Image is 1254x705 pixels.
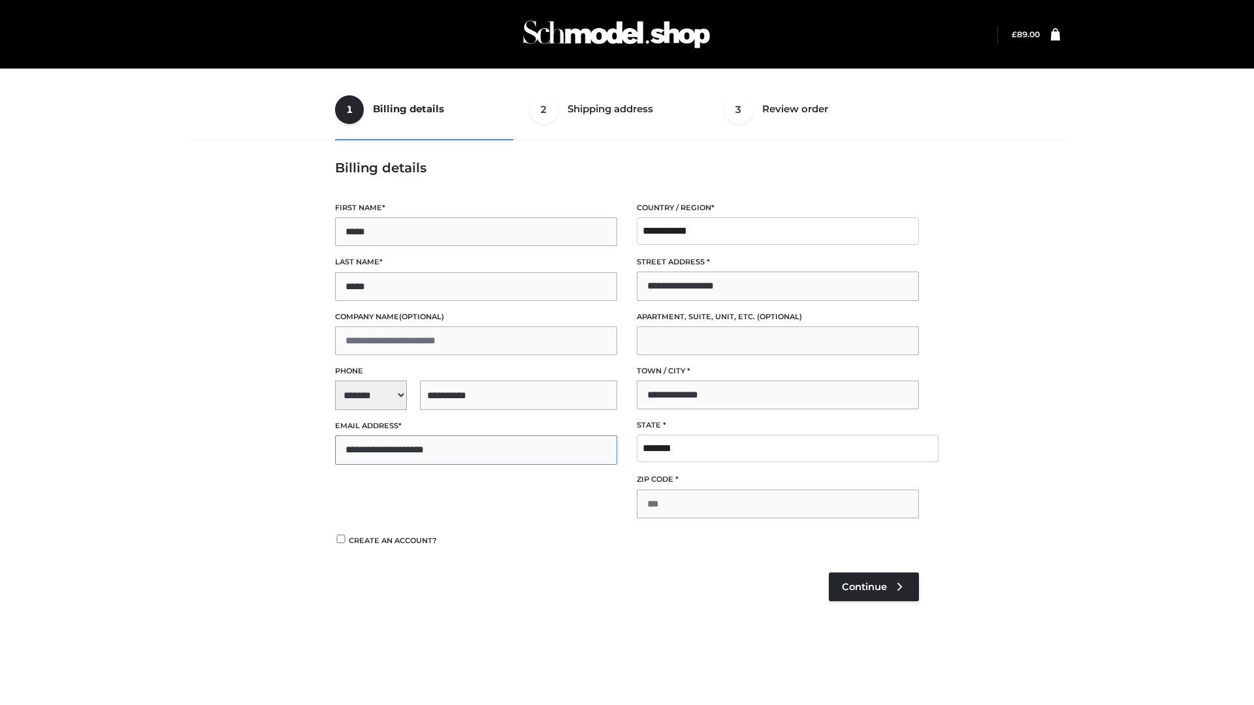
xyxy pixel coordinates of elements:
bdi: 89.00 [1012,29,1040,39]
label: Town / City [637,365,919,377]
h3: Billing details [335,160,919,176]
label: Last name [335,256,617,268]
span: (optional) [399,312,444,321]
label: Company name [335,311,617,323]
span: £ [1012,29,1017,39]
span: (optional) [757,312,802,321]
a: Continue [829,572,919,601]
label: State [637,419,919,431]
label: Apartment, suite, unit, etc. [637,311,919,323]
img: Schmodel Admin 964 [519,8,715,60]
label: Country / Region [637,202,919,214]
span: Continue [842,581,887,593]
label: ZIP Code [637,473,919,486]
label: Phone [335,365,617,377]
label: First name [335,202,617,214]
input: Create an account? [335,535,347,543]
a: £89.00 [1012,29,1040,39]
label: Street address [637,256,919,268]
span: Create an account? [349,536,437,545]
label: Email address [335,420,617,432]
